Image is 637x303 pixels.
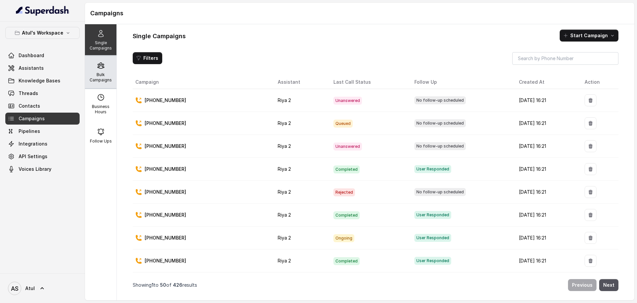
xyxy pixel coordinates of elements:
span: Voices Library [19,166,51,172]
nav: Pagination [133,275,618,295]
button: Atul's Workspace [5,27,80,39]
p: [PHONE_NUMBER] [145,235,186,241]
a: Pipelines [5,125,80,137]
span: Dashboard [19,52,44,59]
h1: Campaigns [90,8,629,19]
td: [DATE] 16:21 [514,181,580,204]
span: Integrations [19,141,47,147]
th: Campaign [133,75,272,89]
span: Riya 2 [278,189,291,195]
p: [PHONE_NUMBER] [145,189,186,195]
td: [DATE] 16:21 [514,250,580,272]
a: Threads [5,87,80,99]
span: User Responded [414,257,451,265]
th: Assistant [272,75,328,89]
span: Completed [333,165,360,173]
a: Contacts [5,100,80,112]
span: Pipelines [19,128,40,135]
span: User Responded [414,165,451,173]
span: No follow-up scheduled [414,142,466,150]
span: Completed [333,257,360,265]
th: Action [579,75,618,89]
p: [PHONE_NUMBER] [145,212,186,218]
span: No follow-up scheduled [414,188,466,196]
button: Previous [568,279,597,291]
button: Next [599,279,618,291]
span: No follow-up scheduled [414,119,466,127]
a: API Settings [5,151,80,162]
p: [PHONE_NUMBER] [145,166,186,172]
th: Follow Up [409,75,514,89]
a: Campaigns [5,113,80,125]
td: [DATE] 16:21 [514,112,580,135]
span: Atul [25,285,35,292]
span: Riya 2 [278,258,291,263]
td: [DATE] 16:21 [514,204,580,227]
td: [DATE] 16:21 [514,272,580,295]
span: 1 [152,282,154,288]
p: Showing to of results [133,282,197,288]
p: Atul's Workspace [22,29,63,37]
p: Business Hours [88,104,114,115]
a: Voices Library [5,163,80,175]
button: Filters [133,52,162,64]
p: Bulk Campaigns [88,72,114,83]
span: Queued [333,120,353,128]
span: Rejected [333,188,355,196]
p: [PHONE_NUMBER] [145,143,186,150]
span: Threads [19,90,38,97]
span: API Settings [19,153,47,160]
p: Single Campaigns [88,40,114,51]
a: Knowledge Bases [5,75,80,87]
th: Created At [514,75,580,89]
input: Search by Phone Number [512,52,618,65]
span: Riya 2 [278,235,291,241]
span: Assistants [19,65,44,71]
p: [PHONE_NUMBER] [145,120,186,127]
span: Riya 2 [278,143,291,149]
text: AS [11,285,19,292]
span: Knowledge Bases [19,77,60,84]
p: Follow Ups [90,139,112,144]
span: 50 [160,282,166,288]
p: [PHONE_NUMBER] [145,97,186,104]
a: Atul [5,279,80,298]
span: Riya 2 [278,120,291,126]
span: Riya 2 [278,212,291,218]
button: Start Campaign [560,30,618,42]
span: User Responded [414,234,451,242]
span: Riya 2 [278,166,291,172]
span: 426 [173,282,182,288]
h1: Single Campaigns [133,31,186,42]
span: Riya 2 [278,97,291,103]
span: Ongoing [333,234,354,242]
span: No follow-up scheduled [414,96,466,104]
img: light.svg [16,5,69,16]
td: [DATE] 16:21 [514,135,580,158]
td: [DATE] 16:21 [514,158,580,181]
a: Integrations [5,138,80,150]
th: Last Call Status [328,75,409,89]
span: Unanswered [333,143,362,151]
td: [DATE] 16:21 [514,227,580,250]
td: [DATE] 16:21 [514,89,580,112]
span: Completed [333,211,360,219]
span: User Responded [414,211,451,219]
span: Campaigns [19,115,45,122]
span: Unanswered [333,97,362,105]
a: Assistants [5,62,80,74]
p: [PHONE_NUMBER] [145,257,186,264]
a: Dashboard [5,50,80,61]
span: Contacts [19,103,40,109]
